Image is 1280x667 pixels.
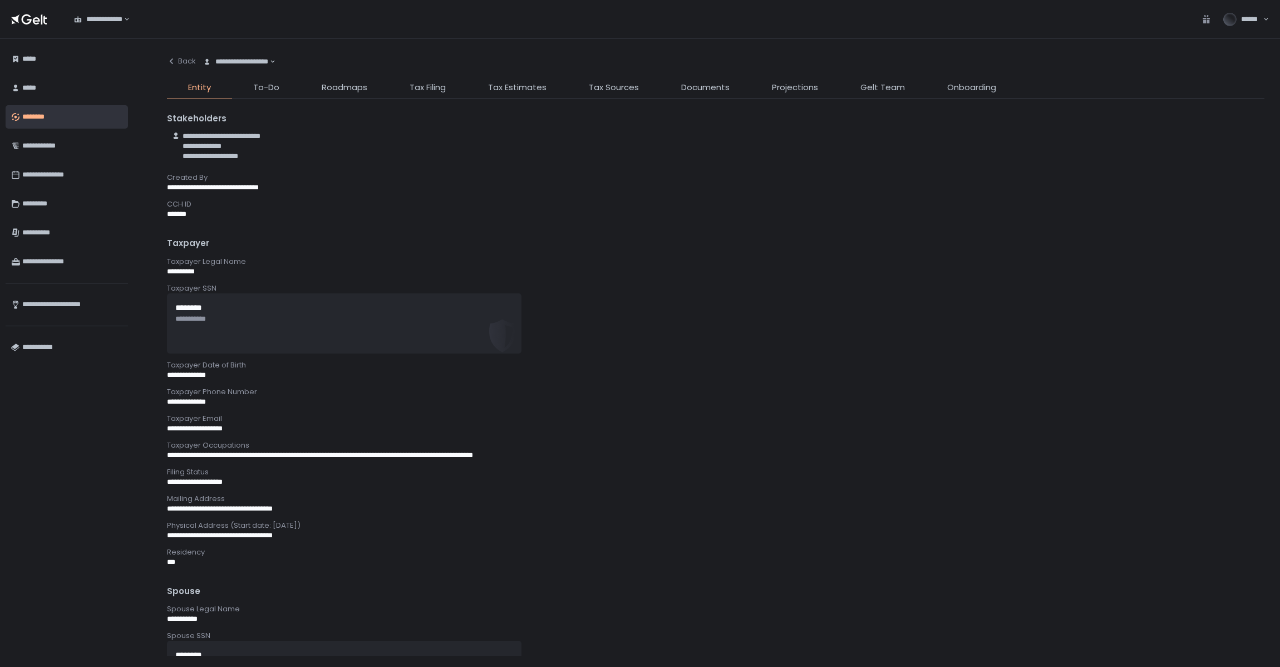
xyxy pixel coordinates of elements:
input: Search for option [122,14,123,25]
span: Documents [681,81,730,94]
button: Back [167,50,196,72]
div: Taxpayer Occupations [167,440,1264,450]
span: Roadmaps [322,81,367,94]
div: Mailing Address [167,494,1264,504]
span: Entity [188,81,211,94]
span: To-Do [253,81,279,94]
div: Back [167,56,196,66]
div: Taxpayer Date of Birth [167,360,1264,370]
input: Search for option [268,56,269,67]
div: Spouse Legal Name [167,604,1264,614]
div: Taxpayer Legal Name [167,257,1264,267]
div: Taxpayer [167,237,1264,250]
div: Residency [167,547,1264,557]
span: Tax Estimates [488,81,547,94]
div: CCH ID [167,199,1264,209]
div: Search for option [196,50,275,73]
div: Physical Address (Start date: [DATE]) [167,521,1264,531]
div: Taxpayer SSN [167,283,1264,293]
span: Tax Filing [410,81,446,94]
span: Gelt Team [860,81,905,94]
div: Filing Status [167,467,1264,477]
div: Created By [167,173,1264,183]
div: Search for option [67,8,130,31]
div: Spouse [167,585,1264,598]
div: Taxpayer Phone Number [167,387,1264,397]
span: Projections [772,81,818,94]
span: Onboarding [947,81,996,94]
div: Stakeholders [167,112,1264,125]
span: Tax Sources [589,81,639,94]
div: Taxpayer Email [167,414,1264,424]
div: Spouse SSN [167,631,1264,641]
